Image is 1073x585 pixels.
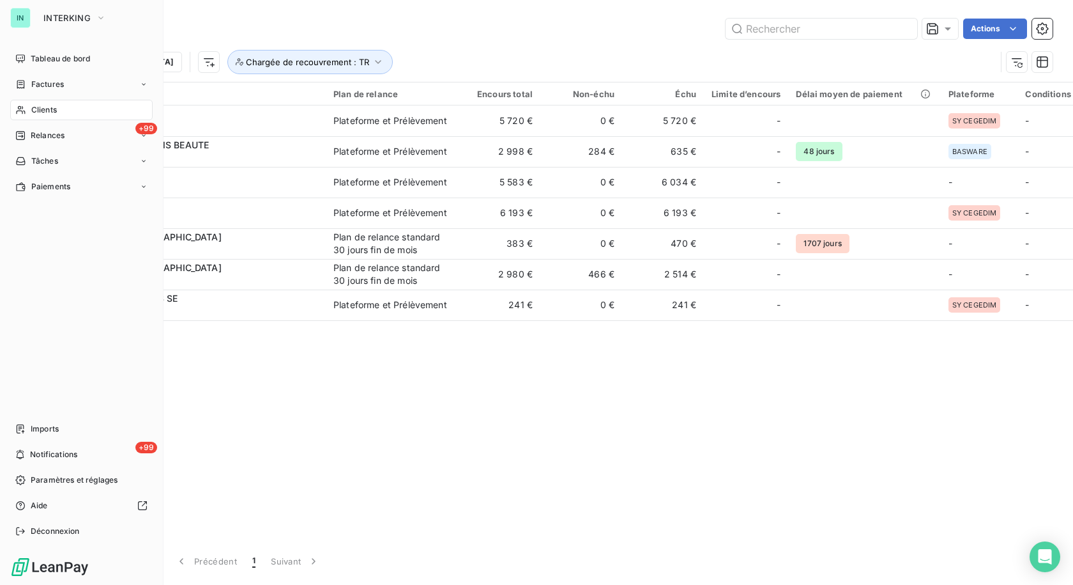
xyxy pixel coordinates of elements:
span: Aide [31,500,48,511]
td: 6 034 € [622,167,704,198]
button: Actions [963,19,1027,39]
span: - [777,268,780,281]
div: Plan de relance standard 30 jours fin de mois [333,261,451,287]
td: 466 € [540,259,622,290]
span: - [1025,115,1029,126]
span: - [1025,238,1029,249]
span: I231002577 [88,213,318,226]
div: Plateforme et Prélèvement [333,145,447,158]
span: I125005993 [88,182,318,195]
td: 284 € [540,136,622,167]
span: Paiements [31,181,70,192]
span: - [1025,176,1029,187]
div: Délai moyen de paiement [796,89,932,99]
span: - [1025,269,1029,279]
span: - [1025,207,1029,218]
td: 0 € [540,105,622,136]
div: Plateforme et Prélèvement [333,176,447,189]
span: SY CEGEDIM [952,209,997,217]
img: Logo LeanPay [10,557,89,577]
span: - [777,207,780,219]
td: 0 € [540,228,622,259]
span: - [1025,146,1029,157]
td: 0 € [540,167,622,198]
span: Tâches [31,155,58,167]
div: Open Intercom Messenger [1030,542,1060,572]
span: I229001302 [88,244,318,256]
td: 5 583 € [459,167,540,198]
td: 241 € [622,290,704,320]
td: 5 720 € [622,105,704,136]
button: 1 [245,548,263,575]
span: Factures [31,79,64,90]
span: - [948,269,952,279]
span: I108003815 [88,305,318,318]
div: IN [10,8,31,28]
td: 470 € [622,228,704,259]
span: SY CEGEDIM [952,117,997,125]
div: Non-échu [548,89,614,99]
span: - [777,114,780,127]
span: INTERKING [43,13,91,23]
span: Imports [31,423,59,435]
span: +99 [135,123,157,134]
span: - [777,176,780,189]
span: - [777,299,780,311]
div: Encours total [466,89,533,99]
button: Suivant [263,548,328,575]
span: +99 [135,442,157,453]
td: 2 998 € [459,136,540,167]
span: I26012496 [88,152,318,164]
span: Paramètres et réglages [31,474,118,486]
div: Plan de relance standard 30 jours fin de mois [333,231,451,256]
td: 2 514 € [622,259,704,290]
td: 0 € [540,198,622,228]
div: Plan de relance [333,89,451,99]
span: 1707 jours [796,234,849,253]
span: Déconnexion [31,526,80,537]
span: - [948,176,952,187]
span: SY CEGEDIM [952,301,997,309]
span: BASWARE [952,148,987,155]
div: Plateforme et Prélèvement [333,299,447,311]
td: 5 720 € [459,105,540,136]
a: Aide [10,495,153,516]
span: Notifications [30,449,77,460]
span: - [777,145,780,158]
div: Plateforme et Prélèvement [333,207,447,219]
span: - [1025,299,1029,310]
td: 241 € [459,290,540,320]
button: Chargée de recouvrement : TR [227,50,393,74]
span: - [948,238,952,249]
span: Relances [31,130,65,141]
span: I229001301 [88,274,318,287]
td: 6 193 € [622,198,704,228]
td: 6 193 € [459,198,540,228]
div: Limite d’encours [712,89,780,99]
span: 48 jours [796,142,842,161]
button: Précédent [167,548,245,575]
span: - [777,237,780,250]
td: 635 € [622,136,704,167]
td: 383 € [459,228,540,259]
span: Tableau de bord [31,53,90,65]
div: Échu [630,89,696,99]
span: Chargée de recouvrement : TR [246,57,369,67]
div: Plateforme [948,89,1010,99]
span: I54018362 [88,121,318,134]
span: Clients [31,104,57,116]
td: 0 € [540,290,622,320]
input: Rechercher [726,19,917,39]
div: Plateforme et Prélèvement [333,114,447,127]
td: 2 980 € [459,259,540,290]
span: 1 [252,555,255,568]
